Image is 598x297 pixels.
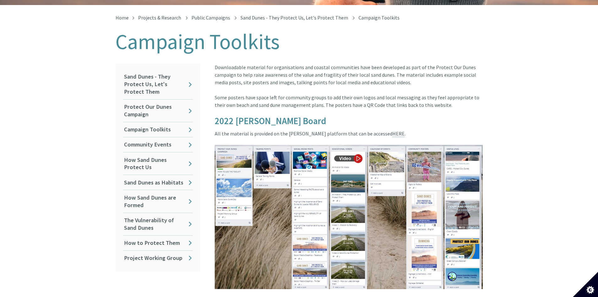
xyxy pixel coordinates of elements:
[392,130,405,137] a: HERE
[123,152,193,175] a: How Sand Dunes Protect Us
[123,190,193,212] a: How Sand Dunes are Formed
[191,14,230,21] a: Public Campaigns
[123,175,193,190] a: Sand Dunes as Habitats
[123,213,193,235] a: The Vulnerability of Sand Dunes
[215,116,483,126] h4: 2022 [PERSON_NAME] Board
[116,14,129,21] a: Home
[123,137,193,152] a: Community Events
[123,69,193,99] a: Sand Dunes - They Protect Us, Let's Protect Them
[123,100,193,122] a: Protect Our Dunes Campaign
[573,272,598,297] button: Set cookie preferences
[116,30,483,53] h1: Campaign Toolkits
[123,251,193,266] a: Project Working Group
[240,14,348,21] a: Sand Dunes - They Protect Us, Let's Protect Them
[123,236,193,250] a: How to Protect Them
[138,14,181,21] a: Projects & Research
[358,14,400,21] span: Campaign Toolkits
[123,122,193,137] a: Campaign Toolkits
